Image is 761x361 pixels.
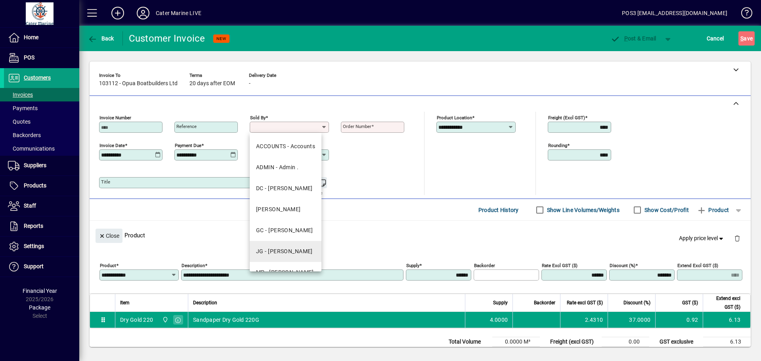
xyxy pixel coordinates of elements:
button: Product History [475,203,522,217]
mat-label: Supply [406,263,419,268]
td: 0.0000 M³ [492,337,540,347]
mat-label: Invoice number [99,115,131,120]
mat-label: Rounding [548,143,567,148]
a: Knowledge Base [735,2,751,27]
span: Staff [24,202,36,209]
span: ave [740,32,753,45]
span: Sandpaper Dry Gold 220G [193,316,259,324]
span: Financial Year [23,288,57,294]
button: Add [105,6,130,20]
button: Cancel [705,31,726,46]
span: Discount (%) [623,298,650,307]
div: Dry Gold 220 [120,316,153,324]
span: Backorders [8,132,41,138]
mat-label: Discount (%) [610,263,635,268]
app-page-header-button: Back [79,31,123,46]
button: Product [693,203,733,217]
span: GST ($) [682,298,698,307]
span: Product History [478,204,519,216]
label: Show Line Volumes/Weights [545,206,620,214]
button: Post & Email [606,31,660,46]
a: Settings [4,237,79,256]
button: Profile [130,6,156,20]
mat-option: GC - Gerard Cantin [250,220,321,241]
mat-option: DC - Dan Cleaver [250,178,321,199]
div: GC - [PERSON_NAME] [256,226,313,235]
a: Quotes [4,115,79,128]
td: 0.0000 Kg [492,347,540,356]
span: Settings [24,243,44,249]
span: POS [24,54,34,61]
td: Freight (excl GST) [546,337,602,347]
button: Save [738,31,755,46]
span: Package [29,304,50,311]
span: Reports [24,223,43,229]
span: Support [24,263,44,269]
mat-label: Title [101,179,110,185]
td: GST [656,347,703,356]
mat-label: Description [182,263,205,268]
div: POS3 [EMAIL_ADDRESS][DOMAIN_NAME] [622,7,727,19]
span: Product [697,204,729,216]
span: Supply [493,298,508,307]
span: Customers [24,74,51,81]
td: 0.00 [602,337,649,347]
button: Apply price level [676,231,728,246]
span: Cancel [707,32,724,45]
span: Description [193,298,217,307]
mat-label: Backorder [474,263,495,268]
span: 20 days after EOM [189,80,235,87]
mat-option: DEB - Debbie McQuarters [250,199,321,220]
span: Suppliers [24,162,46,168]
span: Payments [8,105,38,111]
td: GST exclusive [656,337,703,347]
span: Products [24,182,46,189]
div: Customer Invoice [129,32,205,45]
span: Close [99,229,119,243]
mat-label: Product location [437,115,472,120]
span: ost & Email [610,35,656,42]
a: Products [4,176,79,196]
span: Communications [8,145,55,152]
span: P [624,35,628,42]
button: Delete [728,229,747,248]
button: Back [86,31,116,46]
a: Suppliers [4,156,79,176]
a: Invoices [4,88,79,101]
a: Communications [4,142,79,155]
span: 4.0000 [490,316,508,324]
span: Extend excl GST ($) [708,294,740,311]
span: 103112 - Opua Boatbuilders Ltd [99,80,178,87]
span: - [249,80,250,87]
label: Show Cost/Profit [643,206,689,214]
mat-label: Payment due [175,143,201,148]
a: POS [4,48,79,68]
mat-label: Invoice date [99,143,125,148]
div: 2.4310 [565,316,603,324]
button: Close [96,229,122,243]
span: Cater Marine [160,315,169,324]
div: [PERSON_NAME] [256,205,301,214]
td: 6.13 [703,337,751,347]
span: S [740,35,744,42]
mat-label: Rate excl GST ($) [542,263,577,268]
mat-label: Extend excl GST ($) [677,263,718,268]
td: 6.13 [703,312,750,328]
mat-option: ADMIN - Admin . [250,157,321,178]
mat-option: MP - Margaret Pierce [250,262,321,283]
div: JG - [PERSON_NAME] [256,247,313,256]
a: Staff [4,196,79,216]
mat-label: Order number [343,124,371,129]
div: MP - [PERSON_NAME] [256,268,314,277]
div: ACCOUNTS - Accounts [256,142,315,151]
td: 37.0000 [608,312,655,328]
a: Home [4,28,79,48]
span: Back [88,35,114,42]
mat-option: JG - John Giles [250,241,321,262]
span: Rate excl GST ($) [567,298,603,307]
td: 0.92 [703,347,751,356]
div: Product [90,221,751,250]
div: ADMIN - Admin . [256,163,299,172]
td: Rounding [546,347,602,356]
td: 0.00 [602,347,649,356]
